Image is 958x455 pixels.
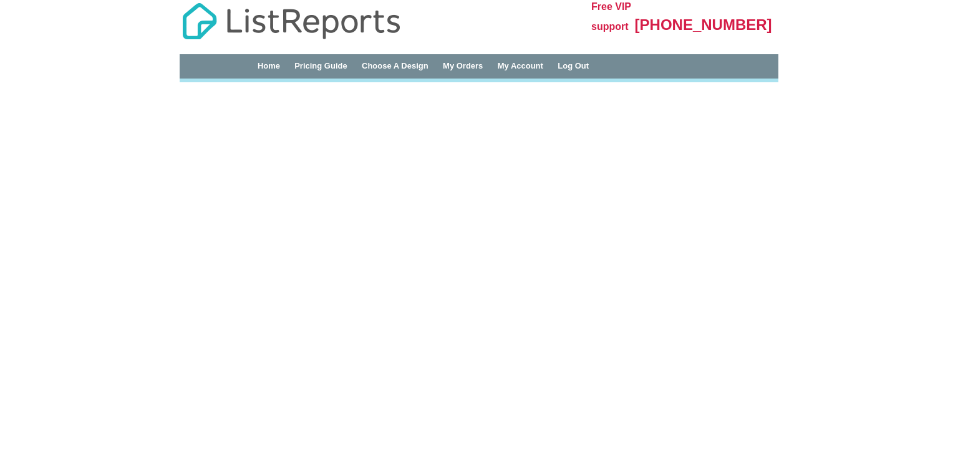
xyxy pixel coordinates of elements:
[294,61,347,70] a: Pricing Guide
[443,61,483,70] a: My Orders
[362,61,428,70] a: Choose A Design
[258,61,280,70] a: Home
[558,61,589,70] a: Log Out
[498,61,543,70] a: My Account
[635,16,772,33] span: [PHONE_NUMBER]
[591,1,631,32] span: Free VIP support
